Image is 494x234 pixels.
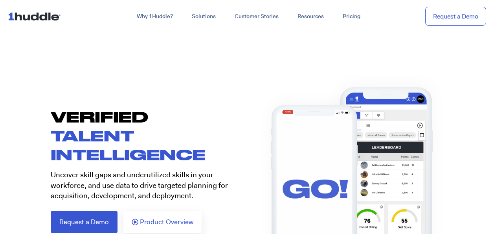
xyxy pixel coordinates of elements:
img: ... [8,9,64,24]
a: Product Overview [123,211,202,233]
span: Product Overview [140,219,193,226]
a: Why 1Huddle? [127,9,182,24]
span: Request a Demo [59,219,109,225]
a: Resources [288,9,333,24]
p: Uncover skill gaps and underutilized skills in your workforce, and use data to drive targeted pla... [51,170,241,201]
a: Request a Demo [425,7,486,26]
a: Solutions [182,9,225,24]
a: Pricing [333,9,370,24]
span: TALENT INTELLIGENCE [51,126,206,163]
h1: VERIFIED [51,107,247,164]
a: Request a Demo [51,211,118,233]
a: Customer Stories [225,9,288,24]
